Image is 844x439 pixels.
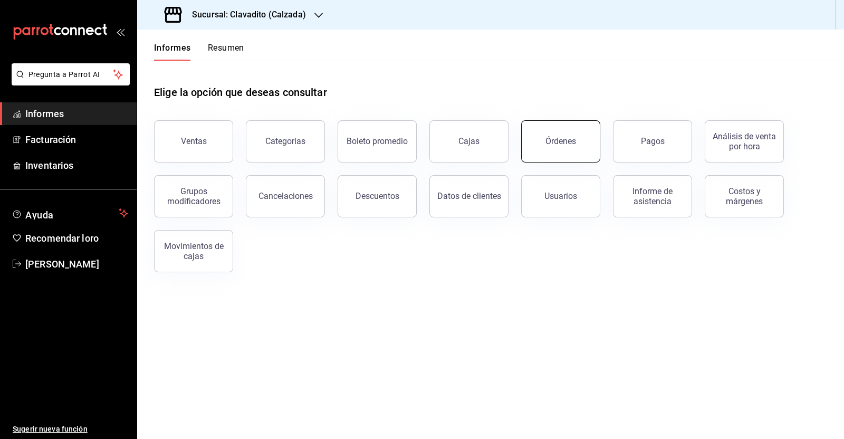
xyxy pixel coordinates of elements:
font: Descuentos [356,191,399,201]
button: Cajas [429,120,509,163]
font: Inventarios [25,160,73,171]
button: Datos de clientes [429,175,509,217]
font: Movimientos de cajas [164,241,224,261]
font: Pregunta a Parrot AI [28,70,100,79]
button: abrir_cajón_menú [116,27,124,36]
font: [PERSON_NAME] [25,259,99,270]
font: Boleto promedio [347,136,408,146]
font: Análisis de venta por hora [713,131,776,151]
font: Pagos [641,136,665,146]
button: Grupos modificadores [154,175,233,217]
button: Órdenes [521,120,600,163]
button: Cancelaciones [246,175,325,217]
a: Pregunta a Parrot AI [7,77,130,88]
font: Informes [154,43,191,53]
font: Informes [25,108,64,119]
button: Costos y márgenes [705,175,784,217]
button: Informe de asistencia [613,175,692,217]
button: Boleto promedio [338,120,417,163]
font: Sugerir nueva función [13,425,88,433]
font: Datos de clientes [437,191,501,201]
font: Elige la opción que deseas consultar [154,86,327,99]
font: Resumen [208,43,244,53]
font: Recomendar loro [25,233,99,244]
font: Órdenes [545,136,576,146]
font: Cajas [458,136,479,146]
font: Ventas [181,136,207,146]
font: Costos y márgenes [726,186,763,206]
font: Facturación [25,134,76,145]
button: Descuentos [338,175,417,217]
font: Categorías [265,136,305,146]
button: Movimientos de cajas [154,230,233,272]
button: Análisis de venta por hora [705,120,784,163]
button: Pregunta a Parrot AI [12,63,130,85]
button: Pagos [613,120,692,163]
font: Ayuda [25,209,54,221]
button: Ventas [154,120,233,163]
button: Categorías [246,120,325,163]
font: Grupos modificadores [167,186,220,206]
font: Sucursal: Clavadito (Calzada) [192,9,306,20]
font: Cancelaciones [258,191,313,201]
button: Usuarios [521,175,600,217]
div: pestañas de navegación [154,42,244,61]
font: Usuarios [544,191,577,201]
font: Informe de asistencia [632,186,673,206]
